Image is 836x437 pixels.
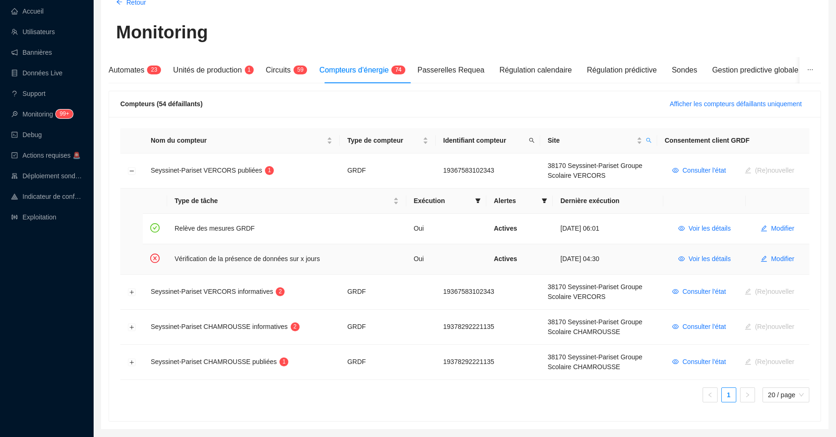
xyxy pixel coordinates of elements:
span: Voir les détails [689,224,731,233]
sup: 1 [279,357,288,366]
span: Consulter l'état [682,287,726,297]
span: Site [548,136,635,146]
span: 2 [151,66,154,73]
sup: 1 [265,166,274,175]
span: 5 [297,66,301,73]
span: 4 [398,66,402,73]
span: Compteurs (54 défaillants) [120,100,203,108]
button: (Re)nouveller [737,163,802,178]
span: Circuits [266,66,291,74]
span: filter [542,198,547,204]
button: Voir les détails [671,221,738,236]
button: Consulter l'état [665,355,733,370]
td: 19378292221135 [436,345,540,380]
th: Type de compteur [340,128,436,153]
span: eye [672,358,679,365]
span: Passerelles Requea [418,66,484,74]
span: search [646,138,652,143]
li: Page précédente [703,387,718,402]
th: Type de tâche [167,189,406,214]
span: Modifier [771,254,794,264]
a: notificationBannières [11,49,52,56]
span: ellipsis [807,66,814,73]
span: eye [678,255,685,262]
span: Afficher les compteurs défaillants uniquement [670,99,802,109]
div: Régulation prédictive [587,65,657,76]
span: filter [540,194,549,208]
button: left [703,387,718,402]
td: GRDF [340,275,436,310]
span: Oui [414,255,424,262]
span: Consulter l'état [682,357,726,367]
span: filter [473,194,483,208]
span: Actions requises 🚨 [22,152,81,159]
sup: 2 [291,322,300,331]
a: 1 [722,388,736,402]
span: 38170 Seyssinet-Pariset Groupe Scolaire VERCORS [548,283,642,300]
span: Compteurs d'énergie [319,66,389,74]
span: eye [672,323,679,330]
span: Identifiant compteur [443,136,525,146]
td: GRDF [340,310,436,345]
span: search [644,134,653,147]
a: teamUtilisateurs [11,28,55,36]
div: Sondes [672,65,697,76]
a: clusterDéploiement sondes [11,172,82,180]
th: Site [540,128,657,153]
span: 7 [395,66,398,73]
td: [DATE] 04:30 [553,244,663,274]
li: Page suivante [740,387,755,402]
sup: 23 [147,66,161,74]
span: 38170 Seyssinet-Pariset Groupe Scolaire CHAMROUSSE [548,353,642,371]
li: 1 [721,387,736,402]
a: questionSupport [11,90,45,97]
sup: 1 [245,66,254,74]
span: Seyssinet-Pariset CHAMROUSSE publiées [151,358,277,365]
span: Seyssinet-Pariset CHAMROUSSE informatives [151,323,288,330]
button: Développer la ligne [128,359,136,366]
button: Modifier [753,252,802,267]
span: 2 [279,288,282,295]
span: search [527,134,536,147]
button: Développer la ligne [128,324,136,331]
span: 20 / page [768,388,804,402]
span: close-circle [150,254,160,263]
button: right [740,387,755,402]
span: eye [672,167,679,174]
td: GRDF [340,153,436,189]
button: Consulter l'état [665,320,733,335]
td: 19367583102343 [436,153,540,189]
button: Réduire la ligne [128,168,136,175]
button: (Re)nouveller [737,284,802,299]
span: Oui [414,225,424,232]
span: Type de tâche [175,196,391,206]
span: filter [475,198,481,204]
sup: 74 [391,66,405,74]
td: Relève des mesures GRDF [167,214,406,244]
button: (Re)nouveller [737,320,802,335]
sup: 2 [276,287,285,296]
div: taille de la page [763,387,809,402]
span: 1 [282,358,286,365]
sup: 157 [56,109,73,118]
a: codeDebug [11,131,42,138]
span: Alertes [494,196,538,206]
span: eye [678,225,685,232]
span: eye [672,288,679,295]
button: Modifier [753,221,802,236]
span: Type de compteur [347,136,421,146]
td: 19367583102343 [436,275,540,310]
th: Dernière exécution [553,189,663,214]
strong: Actives [494,255,517,262]
span: edit [761,255,767,262]
span: Nom du compteur [151,136,325,146]
a: databaseDonnées Live [11,69,63,77]
th: Consentement client GRDF [657,128,809,153]
span: Seyssinet-Pariset VERCORS publiées [151,167,262,174]
button: (Re)nouveller [737,355,802,370]
span: 1 [248,66,251,73]
span: Modifier [771,224,794,233]
span: Consulter l'état [682,166,726,175]
strong: Actives [494,225,517,232]
a: monitorMonitoring99+ [11,110,70,118]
